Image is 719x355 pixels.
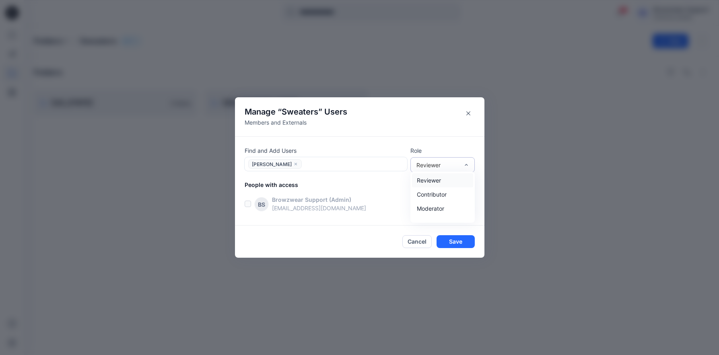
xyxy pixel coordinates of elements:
span: Sweaters [282,107,318,117]
p: Members and Externals [245,118,347,127]
div: Reviewer [412,173,473,187]
div: Moderator [412,201,473,215]
div: BS [254,197,269,211]
div: Reviewer [416,161,459,169]
p: People with access [245,181,484,189]
button: Save [437,235,475,248]
p: [EMAIL_ADDRESS][DOMAIN_NAME] [272,204,445,212]
p: Find and Add Users [245,146,407,155]
p: (Admin) [329,195,351,204]
button: close [293,160,298,168]
p: Browzwear Support [272,195,328,204]
button: Close [462,107,475,120]
h4: Manage “ ” Users [245,107,347,117]
span: [PERSON_NAME] [252,161,292,170]
div: Contributor [412,187,473,201]
p: Role [410,146,475,155]
button: Cancel [402,235,432,248]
